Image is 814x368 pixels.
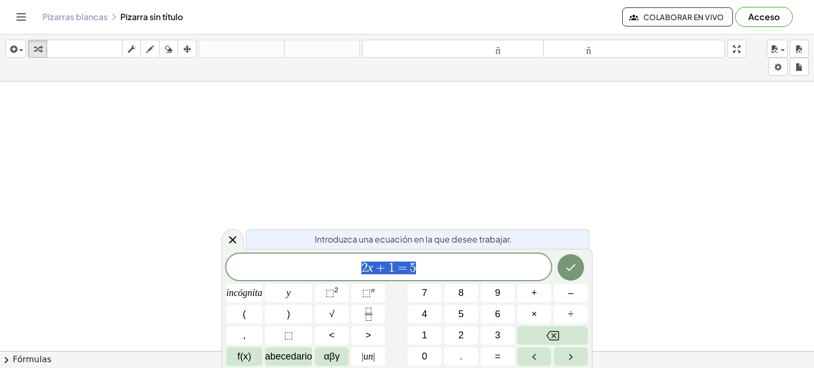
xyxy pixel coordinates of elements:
[351,326,385,345] button: Más que
[243,309,246,319] font: (
[748,11,780,22] font: Acceso
[334,286,339,294] font: 2
[324,351,340,362] font: αβγ
[265,305,312,324] button: )
[226,284,262,302] button: incógnita
[444,347,478,366] button: .
[408,305,441,324] button: 4
[284,40,360,58] button: rehacer
[329,309,334,319] font: √
[315,234,512,245] font: Introduzca una ecuación en la que desee trabajar.
[365,44,541,54] font: tamaño_del_formato
[408,347,441,366] button: 0
[315,284,349,302] button: Al cuadrado
[532,309,537,319] font: ×
[554,305,588,324] button: Dividir
[643,12,724,22] font: Colaborar en vivo
[517,326,588,345] button: Retroceso
[371,286,375,294] font: n
[362,40,544,58] button: tamaño_del_formato
[13,8,30,25] button: Cambiar navegación
[49,44,120,54] font: teclado
[422,288,427,298] font: 7
[47,40,122,58] button: teclado
[735,7,793,27] button: Acceso
[351,305,385,324] button: Fracción
[351,347,385,366] button: Valor absoluto
[362,288,371,298] font: ⬚
[265,326,312,345] button: Marcador de posición
[444,284,478,302] button: 8
[517,305,551,324] button: Veces
[495,330,500,340] font: 3
[458,288,464,298] font: 8
[373,351,375,362] font: |
[444,326,478,345] button: 2
[458,330,464,340] font: 2
[622,7,733,26] button: Colaborar en vivo
[243,330,245,340] font: ,
[265,351,312,362] font: abecedario
[568,288,573,298] font: –
[361,351,364,362] font: |
[546,44,722,54] font: tamaño_del_formato
[568,309,573,319] font: ÷
[422,351,427,362] font: 0
[42,12,108,22] a: Pizarras blancas
[287,309,290,319] font: )
[201,44,282,54] font: deshacer
[444,305,478,324] button: 5
[226,347,262,366] button: Funciones
[517,347,551,366] button: Flecha izquierda
[329,330,335,340] font: <
[361,262,368,274] span: 2
[481,347,515,366] button: Igual
[265,347,312,366] button: Alfabeto
[325,288,334,298] font: ⬚
[408,326,441,345] button: 1
[408,284,441,302] button: 7
[226,326,262,345] button: ,
[226,288,262,298] font: incógnita
[199,40,285,58] button: deshacer
[351,284,385,302] button: Sobrescrito
[543,40,725,58] button: tamaño_del_formato
[13,354,51,364] font: Fórmulas
[532,288,537,298] font: +
[368,261,374,274] var: x
[558,254,584,281] button: Hecho
[458,309,464,319] font: 5
[410,262,416,274] span: 5
[265,284,312,302] button: y
[315,347,349,366] button: alfabeto griego
[284,330,293,340] font: ⬚
[422,330,427,340] font: 1
[460,351,463,362] font: .
[554,284,588,302] button: Menos
[373,262,388,274] span: +
[422,309,427,319] font: 4
[287,288,291,298] font: y
[388,262,395,274] span: 1
[495,351,501,362] font: =
[237,351,251,362] font: f(x)
[287,44,357,54] font: rehacer
[315,305,349,324] button: Raíz cuadrada
[481,326,515,345] button: 3
[364,351,373,362] font: un
[554,347,588,366] button: Flecha derecha
[42,11,108,22] font: Pizarras blancas
[517,284,551,302] button: Más
[226,305,262,324] button: (
[315,326,349,345] button: Menos que
[481,305,515,324] button: 6
[495,288,500,298] font: 9
[366,330,371,340] font: >
[395,262,410,274] span: =
[481,284,515,302] button: 9
[495,309,500,319] font: 6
